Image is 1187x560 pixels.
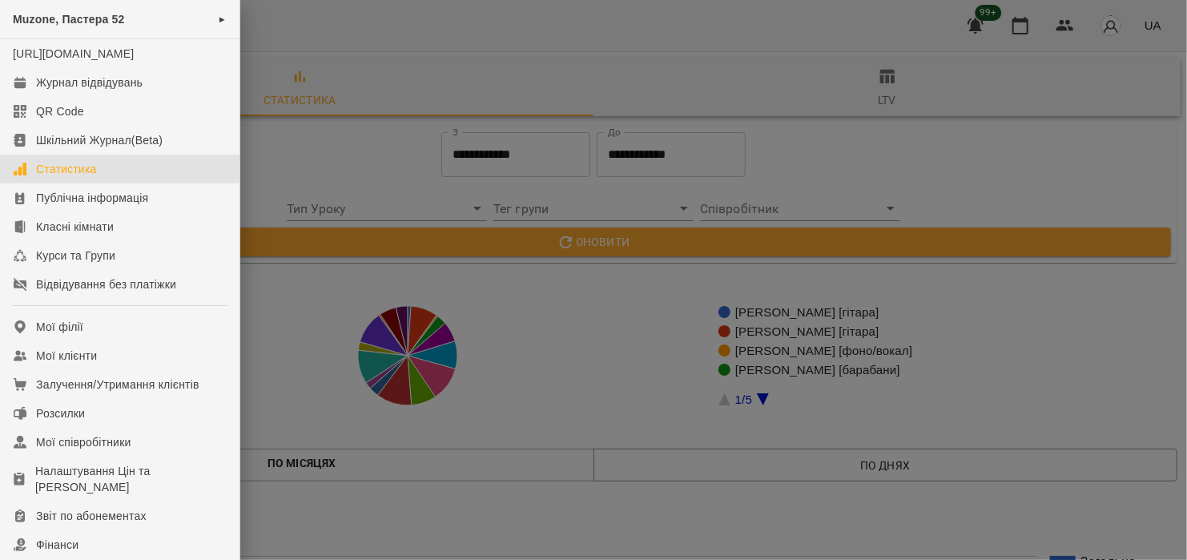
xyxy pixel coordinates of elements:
div: Публічна інформація [36,190,148,206]
div: Мої співробітники [36,434,131,450]
div: Звіт по абонементах [36,508,147,524]
span: ► [218,13,227,26]
div: Залучення/Утримання клієнтів [36,377,199,393]
div: QR Code [36,103,84,119]
div: Статистика [36,161,97,177]
div: Класні кімнати [36,219,114,235]
div: Мої філії [36,319,83,335]
div: Розсилки [36,405,85,421]
div: Журнал відвідувань [36,75,143,91]
div: Налаштування Цін та [PERSON_NAME] [35,463,227,495]
div: Фінанси [36,537,78,553]
span: Muzone, Пастера 52 [13,13,125,26]
div: Мої клієнти [36,348,97,364]
div: Шкільний Журнал(Beta) [36,132,163,148]
div: Відвідування без платіжки [36,276,176,292]
a: [URL][DOMAIN_NAME] [13,47,134,60]
div: Курси та Групи [36,248,115,264]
